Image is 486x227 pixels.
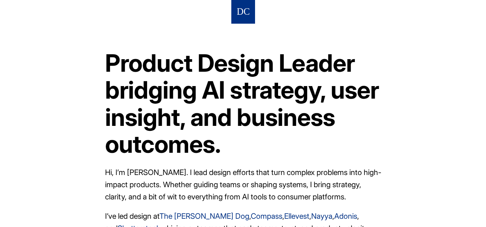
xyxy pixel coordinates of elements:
[105,166,381,203] p: Hi, I’m [PERSON_NAME]. I lead design efforts that turn complex problems into high-impact products...
[311,212,332,221] a: Nayya
[237,5,249,19] img: Logo
[105,49,381,158] h1: Product Design Leader bridging AI strategy, user insight, and business outcomes.
[334,212,357,221] a: Adonis
[284,212,309,221] a: Ellevest
[159,212,249,221] a: The [PERSON_NAME] Dog
[251,212,282,221] a: Compass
